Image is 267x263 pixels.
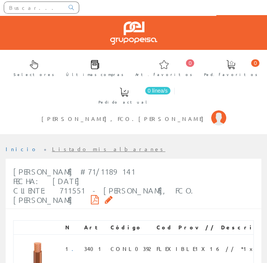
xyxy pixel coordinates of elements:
[84,242,104,255] span: 3401
[41,115,207,122] span: [PERSON_NAME], FCO.[PERSON_NAME]
[66,71,124,78] span: Últimas compras
[6,54,58,81] a: Selectores
[186,59,194,67] span: 0
[52,145,166,152] a: Listado mis albaranes
[58,54,127,81] a: Últimas compras
[40,109,226,116] a: [PERSON_NAME], FCO.[PERSON_NAME]
[72,245,78,252] a: .
[4,2,64,13] input: Buscar...
[6,145,38,152] a: Inicio
[62,221,81,234] th: N
[13,167,195,204] span: [PERSON_NAME] #71/1189141 Fecha: [DATE] Cliente: 711551 - [PERSON_NAME], FCO.[PERSON_NAME]
[110,22,157,45] img: Grupo Peisa
[69,15,158,30] a: [EMAIL_ADDRESS][DOMAIN_NAME]
[91,197,99,202] i: Descargar PDF
[107,221,153,234] th: Código
[135,71,192,78] span: Art. favoritos
[204,71,258,78] span: Ped. favoritos
[65,242,78,255] span: 1
[98,98,150,106] span: Pedido actual
[251,59,259,67] span: 0
[105,197,113,202] i: Solicitar por email copia firmada
[110,242,150,255] span: CONL0392
[81,221,107,234] th: Art
[145,87,170,94] span: 0 línea/s
[14,71,54,78] span: Selectores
